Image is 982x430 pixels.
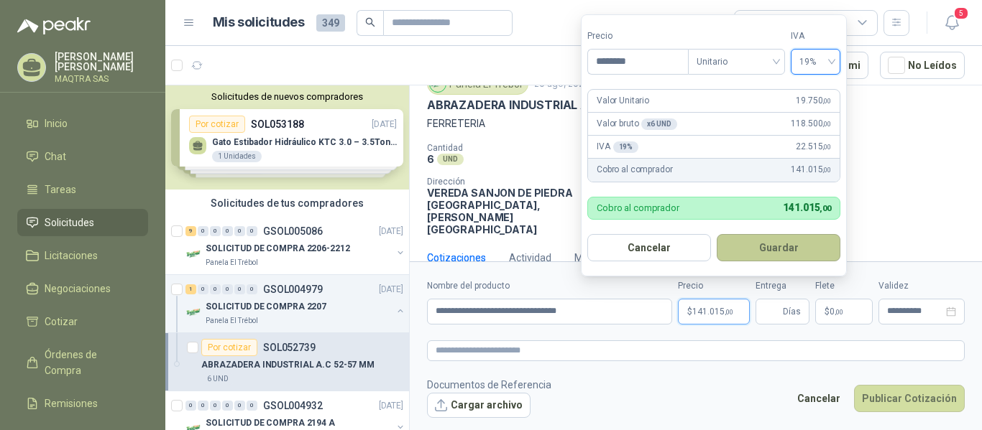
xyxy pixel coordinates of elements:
[678,279,750,293] label: Precio
[427,279,672,293] label: Nombre del producto
[791,163,831,177] span: 141.015
[835,308,843,316] span: ,00
[210,284,221,294] div: 0
[815,279,873,293] label: Flete
[791,117,831,131] span: 118.500
[820,204,831,213] span: ,00
[198,226,208,236] div: 0
[206,416,335,430] p: SOLICITUD DE COMPRA 2194 A
[641,118,676,130] div: x 6 UND
[45,182,76,197] span: Tareas
[822,166,831,174] span: ,00
[17,341,148,384] a: Órdenes de Compra
[247,284,257,294] div: 0
[597,117,677,131] p: Valor bruto
[185,401,196,411] div: 0
[880,52,965,79] button: No Leídos
[45,347,134,378] span: Órdenes de Compra
[587,29,688,43] label: Precio
[263,401,323,411] p: GSOL004932
[185,284,196,294] div: 1
[165,85,409,190] div: Solicitudes de nuevos compradoresPor cotizarSOL053188[DATE] Gato Estibador Hidráulico KTC 3.0 – 3...
[17,275,148,302] a: Negociaciones
[247,226,257,236] div: 0
[198,401,208,411] div: 0
[17,209,148,236] a: Solicitudes
[597,140,638,154] p: IVA
[206,242,350,256] p: SOLICITUD DE COMPRA 2206-2212
[509,250,551,266] div: Actividad
[17,176,148,203] a: Tareas
[201,339,257,356] div: Por cotizar
[45,248,98,263] span: Licitaciones
[185,223,406,268] a: 9 0 0 0 0 0 GSOL005086[DATE] Company LogoSOLICITUD DE COMPRA 2206-2212Panela El Trébol
[427,187,585,235] p: VEREDA SANJON DE PIEDRA [GEOGRAPHIC_DATA] , [PERSON_NAME][GEOGRAPHIC_DATA]
[953,6,969,20] span: 5
[597,94,649,108] p: Valor Unitario
[815,299,873,324] p: $ 0,00
[697,51,776,73] span: Unitario
[171,91,403,102] button: Solicitudes de nuevos compradores
[45,281,111,296] span: Negociaciones
[791,29,840,43] label: IVA
[201,358,375,372] p: ABRAZADERA INDUSTRIAL A.C 52-57 MM
[213,12,305,33] h1: Mis solicitudes
[222,284,233,294] div: 0
[427,116,965,131] p: FERRETERIA
[822,97,831,105] span: ,00
[379,399,403,413] p: [DATE]
[822,120,831,128] span: ,00
[939,10,965,36] button: 5
[574,250,618,266] div: Mensajes
[17,308,148,335] a: Cotizar
[17,17,91,34] img: Logo peakr
[379,225,403,238] p: [DATE]
[263,226,323,236] p: GSOL005086
[234,284,245,294] div: 0
[17,143,148,170] a: Chat
[379,283,403,296] p: [DATE]
[206,315,258,327] p: Panela El Trébol
[427,143,615,153] p: Cantidad
[783,202,831,213] span: 141.015
[185,304,203,321] img: Company Logo
[45,314,78,329] span: Cotizar
[210,226,221,236] div: 0
[427,250,486,266] div: Cotizaciones
[427,153,434,165] p: 6
[45,396,98,411] span: Remisiones
[165,333,409,391] a: Por cotizarSOL052739ABRAZADERA INDUSTRIAL A.C 52-57 MM6 UND
[427,177,585,187] p: Dirección
[165,190,409,217] div: Solicitudes de tus compradores
[597,203,679,212] p: Cobro al comprador
[263,342,316,352] p: SOL052739
[234,226,245,236] div: 0
[17,110,148,137] a: Inicio
[878,279,965,293] label: Validez
[206,300,326,314] p: SOLICITUD DE COMPRA 2207
[613,141,639,153] div: 19 %
[247,401,257,411] div: 0
[185,281,406,327] a: 1 0 0 0 0 0 GSOL004979[DATE] Company LogoSOLICITUD DE COMPRA 2207Panela El Trébol
[263,284,323,294] p: GSOL004979
[756,279,809,293] label: Entrega
[437,154,464,165] div: UND
[587,234,711,261] button: Cancelar
[597,163,672,177] p: Cobro al comprador
[796,94,831,108] span: 19.750
[783,299,801,324] span: Días
[185,226,196,236] div: 9
[854,385,965,412] button: Publicar Cotización
[185,246,203,263] img: Company Logo
[725,308,733,316] span: ,00
[222,226,233,236] div: 0
[789,385,848,412] button: Cancelar
[427,98,660,113] p: ABRAZADERA INDUSTRIAL A.C 52-57 MM
[427,377,551,393] p: Documentos de Referencia
[365,17,375,27] span: search
[55,75,148,83] p: MAQTRA SAS
[45,116,68,131] span: Inicio
[55,52,148,72] p: [PERSON_NAME] [PERSON_NAME]
[206,257,258,268] p: Panela El Trébol
[17,242,148,269] a: Licitaciones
